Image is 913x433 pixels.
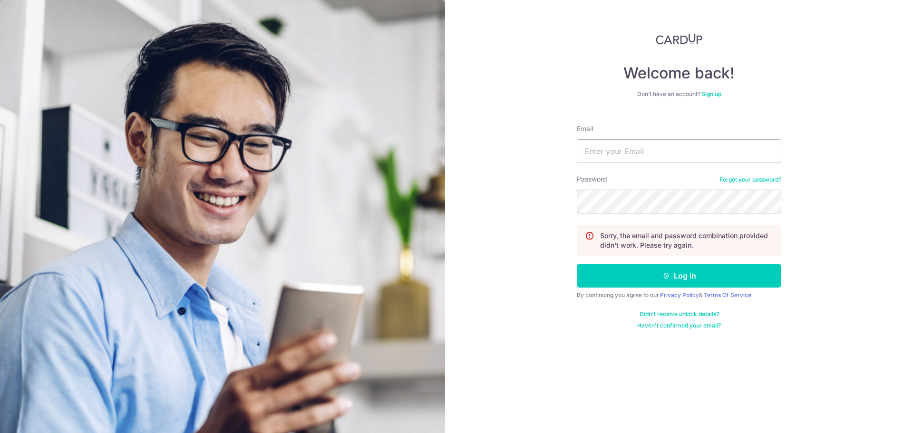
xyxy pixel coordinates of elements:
a: Didn't receive unlock details? [640,310,719,318]
a: Sign up [701,90,721,97]
a: Privacy Policy [660,291,699,298]
p: Sorry, the email and password combination provided didn't work. Please try again. [600,231,773,250]
a: Forgot your password? [719,176,781,183]
a: Terms Of Service [704,291,751,298]
div: Don’t have an account? [577,90,781,98]
button: Log in [577,264,781,288]
label: Password [577,174,607,184]
a: Haven't confirmed your email? [637,322,721,329]
h4: Welcome back! [577,64,781,83]
img: CardUp Logo [656,33,702,45]
input: Enter your Email [577,139,781,163]
div: By continuing you agree to our & [577,291,781,299]
label: Email [577,124,593,134]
